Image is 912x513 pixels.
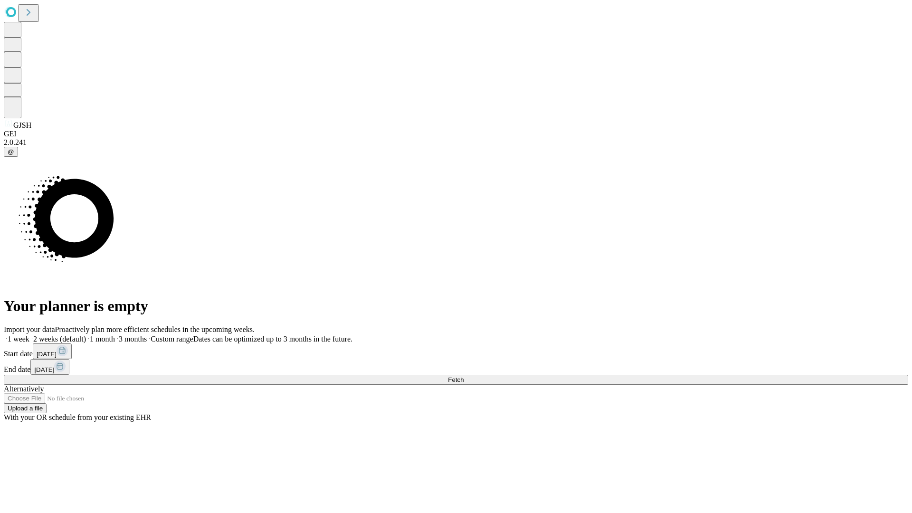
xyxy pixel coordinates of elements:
span: 3 months [119,335,147,343]
button: [DATE] [33,343,72,359]
span: [DATE] [34,366,54,373]
div: End date [4,359,908,375]
h1: Your planner is empty [4,297,908,315]
span: Alternatively [4,385,44,393]
span: With your OR schedule from your existing EHR [4,413,151,421]
button: Fetch [4,375,908,385]
span: Fetch [448,376,464,383]
button: Upload a file [4,403,47,413]
div: GEI [4,130,908,138]
button: [DATE] [30,359,69,375]
span: Dates can be optimized up to 3 months in the future. [193,335,352,343]
span: @ [8,148,14,155]
div: Start date [4,343,908,359]
button: @ [4,147,18,157]
span: Proactively plan more efficient schedules in the upcoming weeks. [55,325,255,333]
span: 1 week [8,335,29,343]
span: [DATE] [37,351,57,358]
span: 2 weeks (default) [33,335,86,343]
div: 2.0.241 [4,138,908,147]
span: 1 month [90,335,115,343]
span: Custom range [151,335,193,343]
span: Import your data [4,325,55,333]
span: GJSH [13,121,31,129]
